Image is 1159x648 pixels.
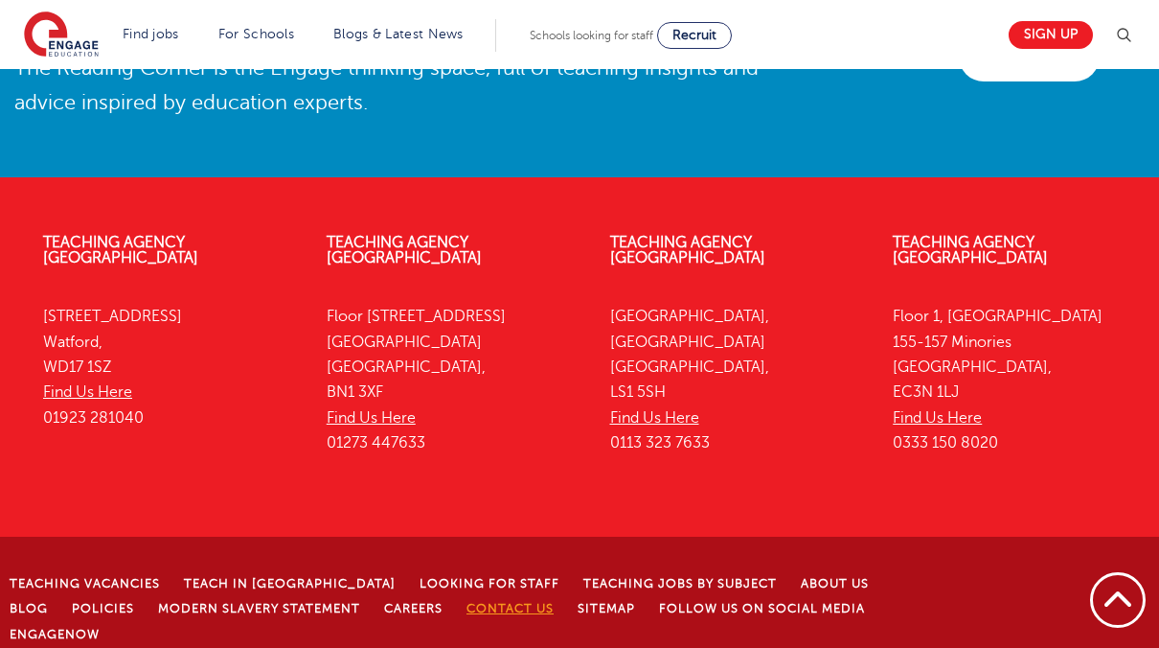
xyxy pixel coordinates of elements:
[327,234,482,266] a: Teaching Agency [GEOGRAPHIC_DATA]
[10,577,160,590] a: Teaching Vacancies
[43,304,298,429] p: [STREET_ADDRESS] Watford, WD17 1SZ 01923 281040
[43,383,132,401] a: Find Us Here
[72,602,134,615] a: Policies
[184,577,396,590] a: Teach in [GEOGRAPHIC_DATA]
[14,51,773,120] p: The Reading Corner is the Engage thinking space, full of teaching insights and advice inspired by...
[672,28,716,42] span: Recruit
[123,27,179,41] a: Find jobs
[801,577,869,590] a: About Us
[659,602,865,615] a: Follow us on Social Media
[530,29,653,42] span: Schools looking for staff
[893,234,1048,266] a: Teaching Agency [GEOGRAPHIC_DATA]
[218,27,294,41] a: For Schools
[333,27,464,41] a: Blogs & Latest News
[1009,21,1093,49] a: Sign up
[466,602,554,615] a: Contact Us
[610,409,699,427] a: Find Us Here
[893,409,982,427] a: Find Us Here
[420,577,559,590] a: Looking for staff
[24,12,99,59] img: Engage Education
[43,234,198,266] a: Teaching Agency [GEOGRAPHIC_DATA]
[327,304,581,455] p: Floor [STREET_ADDRESS] [GEOGRAPHIC_DATA] [GEOGRAPHIC_DATA], BN1 3XF 01273 447633
[610,304,865,455] p: [GEOGRAPHIC_DATA], [GEOGRAPHIC_DATA] [GEOGRAPHIC_DATA], LS1 5SH 0113 323 7633
[578,602,635,615] a: Sitemap
[10,628,100,641] a: EngageNow
[893,304,1148,455] p: Floor 1, [GEOGRAPHIC_DATA] 155-157 Minories [GEOGRAPHIC_DATA], EC3N 1LJ 0333 150 8020
[384,602,443,615] a: Careers
[583,577,777,590] a: Teaching jobs by subject
[158,602,360,615] a: Modern Slavery Statement
[610,234,765,266] a: Teaching Agency [GEOGRAPHIC_DATA]
[327,409,416,427] a: Find Us Here
[10,602,48,615] a: Blog
[657,22,732,49] a: Recruit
